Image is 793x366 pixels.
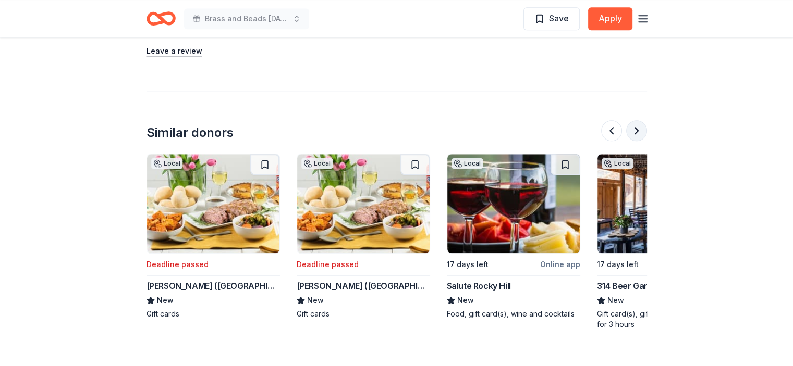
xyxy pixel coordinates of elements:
div: 314 Beer Garden [597,280,663,292]
a: Image for Salute Rocky HillLocal17 days leftOnline appSalute Rocky HillNewFood, gift card(s), win... [447,154,580,319]
img: Image for Stew Leonard's (Norwalk) [297,154,430,253]
div: Gift card(s), gift basket, event space for 3 hours [597,309,730,330]
img: Image for 314 Beer Garden [597,154,730,253]
div: Gift cards [147,309,280,319]
div: Gift cards [297,309,430,319]
img: Image for Salute Rocky Hill [447,154,580,253]
div: Local [301,158,333,169]
div: [PERSON_NAME] ([GEOGRAPHIC_DATA]) [297,280,430,292]
img: Image for Stew Leonard's (Newington) [147,154,279,253]
button: Apply [588,7,632,30]
div: 17 days left [597,258,639,271]
span: Save [549,11,569,25]
div: Local [602,158,633,169]
div: Deadline passed [297,258,359,271]
button: Brass and Beads [DATE] Celebration [184,8,309,29]
div: [PERSON_NAME] ([GEOGRAPHIC_DATA]) [147,280,280,292]
a: Image for Stew Leonard's (Norwalk)LocalDeadline passed[PERSON_NAME] ([GEOGRAPHIC_DATA])NewGift cards [297,154,430,319]
a: Image for 314 Beer GardenLocal17 days leftOnline app314 Beer GardenNewGift card(s), gift basket, ... [597,154,730,330]
span: New [457,294,474,307]
div: Deadline passed [147,258,209,271]
div: Similar donors [147,124,234,141]
span: Brass and Beads [DATE] Celebration [205,12,288,25]
div: Local [151,158,182,169]
div: Salute Rocky Hill [447,280,511,292]
div: Local [452,158,483,169]
a: Home [147,6,176,31]
span: New [157,294,174,307]
div: Food, gift card(s), wine and cocktails [447,309,580,319]
span: New [607,294,624,307]
div: 17 days left [447,258,489,271]
div: Online app [540,258,580,271]
button: Save [523,7,580,30]
button: Leave a review [147,45,202,57]
a: Image for Stew Leonard's (Newington)LocalDeadline passed[PERSON_NAME] ([GEOGRAPHIC_DATA])NewGift ... [147,154,280,319]
span: New [307,294,324,307]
